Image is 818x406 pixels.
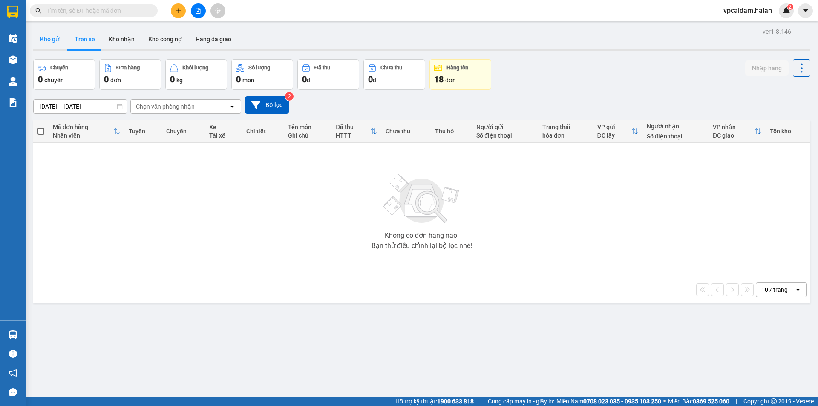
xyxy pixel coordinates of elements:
[288,132,327,139] div: Ghi chú
[246,128,280,135] div: Chi tiết
[189,29,238,49] button: Hàng đã giao
[129,128,158,135] div: Tuyến
[446,65,468,71] div: Hàng tồn
[136,102,195,111] div: Chọn văn phòng nhận
[429,59,491,90] button: Hàng tồn18đơn
[770,128,806,135] div: Tồn kho
[663,400,666,403] span: ⚪️
[195,8,201,14] span: file-add
[789,4,792,10] span: 2
[795,286,801,293] svg: open
[242,77,254,84] span: món
[386,128,426,135] div: Chưa thu
[9,350,17,358] span: question-circle
[647,133,704,140] div: Số điện thoại
[210,3,225,18] button: aim
[99,59,161,90] button: Đơn hàng0đơn
[480,397,481,406] span: |
[209,124,238,130] div: Xe
[363,59,425,90] button: Chưa thu0đ
[713,132,755,139] div: ĐC giao
[736,397,737,406] span: |
[709,120,766,143] th: Toggle SortBy
[314,65,330,71] div: Đã thu
[379,169,464,229] img: svg+xml;base64,PHN2ZyBjbGFzcz0ibGlzdC1wbHVnX19zdmciIHhtbG5zPSJodHRwOi8vd3d3LnczLm9yZy8yMDAwL3N2Zy...
[33,29,68,49] button: Kho gửi
[713,124,755,130] div: VP nhận
[245,96,289,114] button: Bộ lọc
[717,5,779,16] span: vpcaidam.halan
[9,55,17,64] img: warehouse-icon
[583,398,661,405] strong: 0708 023 035 - 0935 103 250
[380,65,402,71] div: Chưa thu
[593,120,642,143] th: Toggle SortBy
[49,120,124,143] th: Toggle SortBy
[331,120,381,143] th: Toggle SortBy
[373,77,376,84] span: đ
[476,124,534,130] div: Người gửi
[38,74,43,84] span: 0
[542,124,588,130] div: Trạng thái
[215,8,221,14] span: aim
[33,59,95,90] button: Chuyến0chuyến
[171,3,186,18] button: plus
[170,74,175,84] span: 0
[787,4,793,10] sup: 2
[236,74,241,84] span: 0
[47,6,147,15] input: Tìm tên, số ĐT hoặc mã đơn
[285,92,294,101] sup: 2
[53,132,113,139] div: Nhân viên
[176,77,183,84] span: kg
[104,74,109,84] span: 0
[102,29,141,49] button: Kho nhận
[176,8,181,14] span: plus
[44,77,64,84] span: chuyến
[182,65,208,71] div: Khối lượng
[437,398,474,405] strong: 1900 633 818
[336,124,370,130] div: Đã thu
[9,98,17,107] img: solution-icon
[68,29,102,49] button: Trên xe
[110,77,121,84] span: đơn
[9,388,17,396] span: message
[9,34,17,43] img: warehouse-icon
[476,132,534,139] div: Số điện thoại
[385,232,459,239] div: Không có đơn hàng nào.
[368,74,373,84] span: 0
[302,74,307,84] span: 0
[248,65,270,71] div: Số lượng
[668,397,729,406] span: Miền Bắc
[209,132,238,139] div: Tài xế
[166,128,201,135] div: Chuyến
[336,132,370,139] div: HTTT
[434,74,444,84] span: 18
[802,7,809,14] span: caret-down
[597,124,631,130] div: VP gửi
[165,59,227,90] button: Khối lượng0kg
[693,398,729,405] strong: 0369 525 060
[7,6,18,18] img: logo-vxr
[9,330,17,339] img: warehouse-icon
[34,100,127,113] input: Select a date range.
[798,3,813,18] button: caret-down
[783,7,790,14] img: icon-new-feature
[231,59,293,90] button: Số lượng0món
[141,29,189,49] button: Kho công nợ
[307,77,310,84] span: đ
[597,132,631,139] div: ĐC lấy
[435,128,468,135] div: Thu hộ
[35,8,41,14] span: search
[53,124,113,130] div: Mã đơn hàng
[445,77,456,84] span: đơn
[9,77,17,86] img: warehouse-icon
[488,397,554,406] span: Cung cấp máy in - giấy in:
[763,27,791,36] div: ver 1.8.146
[288,124,327,130] div: Tên món
[745,60,789,76] button: Nhập hàng
[229,103,236,110] svg: open
[191,3,206,18] button: file-add
[116,65,140,71] div: Đơn hàng
[372,242,472,249] div: Bạn thử điều chỉnh lại bộ lọc nhé!
[542,132,588,139] div: hóa đơn
[9,369,17,377] span: notification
